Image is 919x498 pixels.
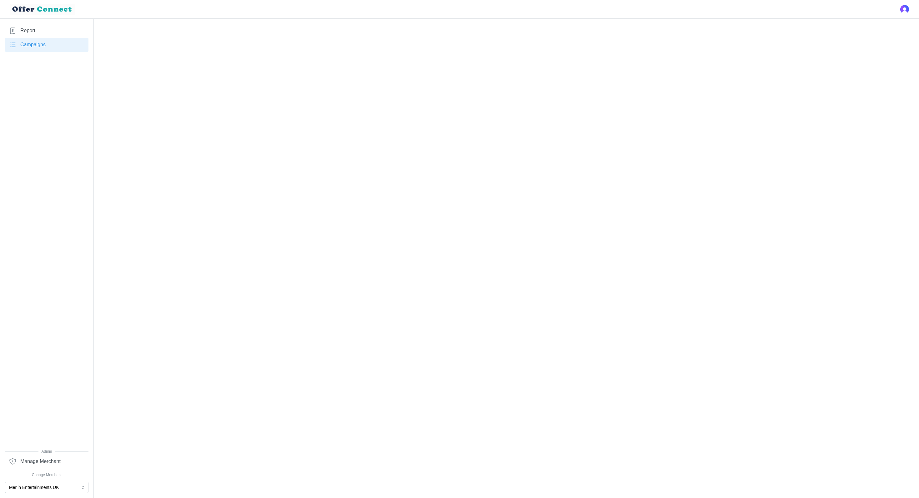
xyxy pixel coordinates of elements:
img: loyalBe Logo [10,4,75,15]
a: Manage Merchant [5,454,88,468]
button: Merlin Entertainments UK [5,482,88,493]
span: Change Merchant [5,472,88,478]
span: Report [20,27,35,35]
span: Manage Merchant [20,458,61,466]
span: Campaigns [20,41,46,49]
a: Campaigns [5,38,88,52]
button: Open user button [900,5,909,14]
a: Report [5,24,88,38]
span: Admin [5,449,88,455]
img: 's logo [900,5,909,14]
